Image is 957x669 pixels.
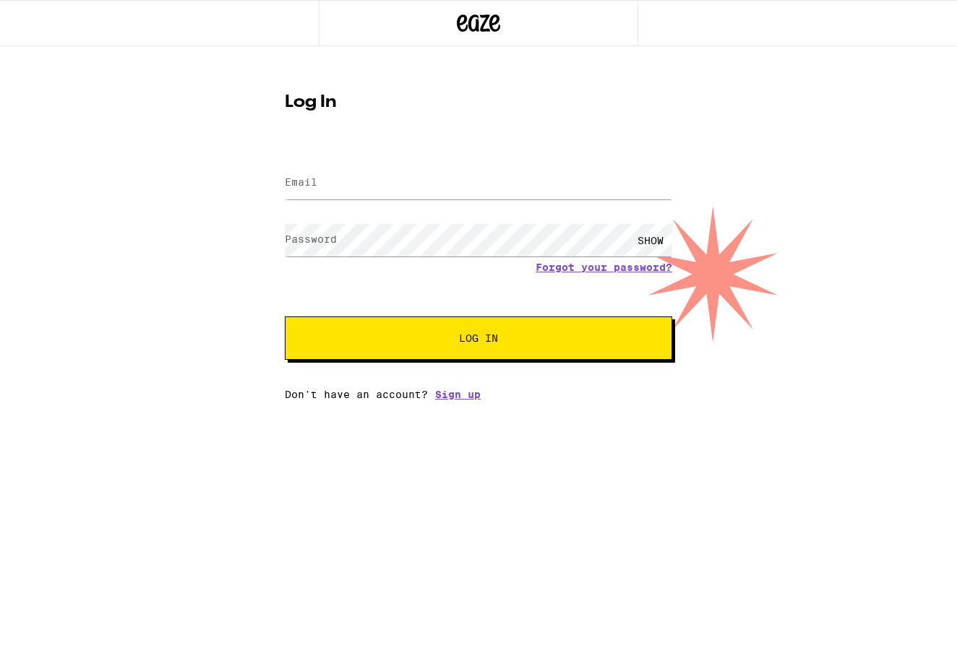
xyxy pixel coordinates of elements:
button: Log In [285,316,672,360]
a: Forgot your password? [536,262,672,273]
label: Password [285,233,337,245]
label: Email [285,176,317,188]
a: Sign up [435,389,481,400]
div: Don't have an account? [285,389,672,400]
span: Log In [459,333,498,343]
h1: Log In [285,94,672,111]
input: Email [285,167,672,199]
div: SHOW [629,224,672,256]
